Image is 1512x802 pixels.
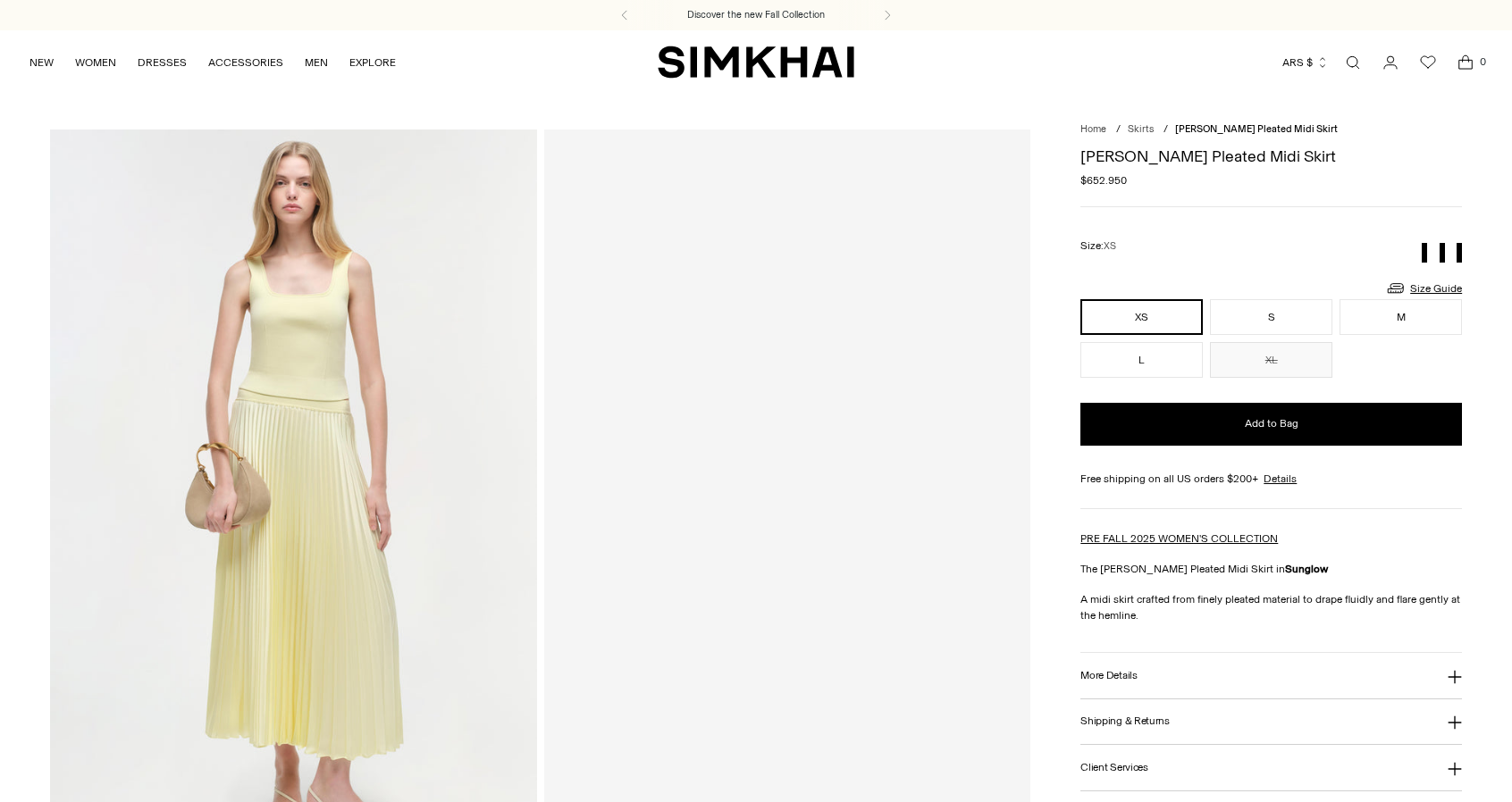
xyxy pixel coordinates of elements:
div: / [1116,122,1121,138]
button: ARS $ [1282,43,1329,82]
div: / [1163,122,1168,138]
h3: Client Services [1080,762,1148,773]
span: Add to Bag [1245,416,1298,431]
a: ACCESSORIES [208,43,283,82]
button: More Details [1080,653,1462,698]
button: M [1340,299,1462,335]
button: Client Services [1080,745,1462,790]
label: Size: [1080,238,1116,255]
span: [PERSON_NAME] Pleated Midi Skirt [1175,123,1338,135]
button: XL [1210,342,1332,378]
span: XS [1104,240,1116,252]
a: Discover the new Fall Collection [687,8,825,22]
a: Open search modal [1335,45,1371,80]
a: Go to the account page [1373,45,1408,80]
button: Add to Bag [1080,403,1462,446]
a: PRE FALL 2025 WOMEN'S COLLECTION [1080,532,1278,545]
a: NEW [29,43,54,82]
a: Home [1080,123,1106,135]
button: XS [1080,299,1203,335]
button: S [1210,299,1332,335]
a: Wishlist [1410,45,1446,80]
h3: More Details [1080,670,1137,681]
a: MEN [305,43,328,82]
nav: breadcrumbs [1080,122,1462,138]
a: Size Guide [1385,277,1462,299]
div: Free shipping on all US orders $200+ [1080,471,1462,487]
p: The [PERSON_NAME] Pleated Midi Skirt in [1080,561,1462,577]
span: $652.950 [1080,172,1127,188]
button: Shipping & Returns [1080,699,1462,745]
a: SIMKHAI [658,45,854,79]
p: A midi skirt crafted from finely pleated material to drape fluidly and flare gently at the hemline. [1080,591,1462,623]
a: WOMEN [75,43,116,82]
a: Details [1264,471,1297,487]
a: Skirts [1128,123,1154,135]
a: EXPLORE [349,43,396,82]
button: L [1080,342,1203,378]
h1: [PERSON_NAME] Pleated Midi Skirt [1080,148,1462,164]
a: DRESSES [138,43,187,82]
h3: Shipping & Returns [1080,715,1170,727]
span: 0 [1474,54,1491,70]
a: Open cart modal [1448,45,1483,80]
strong: Sunglow [1285,563,1328,575]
